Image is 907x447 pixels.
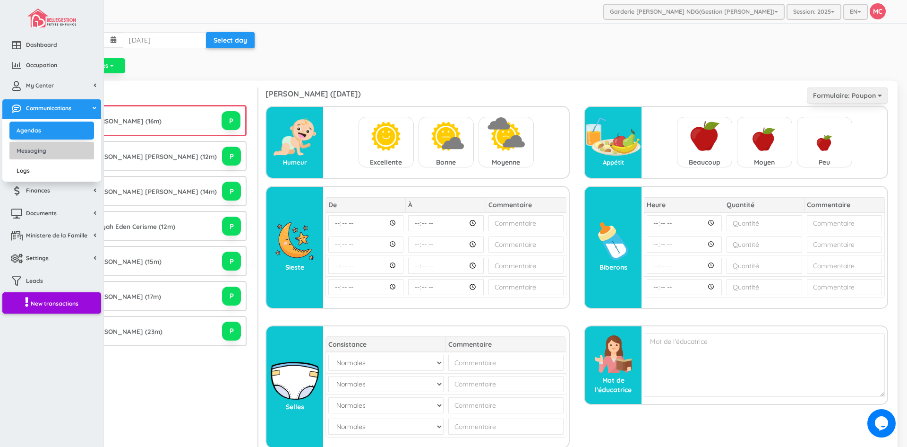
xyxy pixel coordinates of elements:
[26,61,57,69] span: Occupation
[446,337,566,352] th: Commentaire
[367,117,405,155] img: Excellente
[598,222,628,260] img: biberon.png
[689,158,720,167] div: Beaucoup
[807,237,882,253] input: Commentaire
[26,104,71,112] span: Communications
[230,257,234,266] span: P
[685,117,723,155] img: Beaucoup
[370,158,402,167] div: Excellente
[222,287,241,306] button: P
[222,147,241,166] button: P
[647,258,722,274] input: Heure
[90,284,161,308] div: [PERSON_NAME] (17m)
[26,209,57,217] span: Documents
[274,118,316,156] img: humeur.png
[745,117,783,155] img: Moyen
[2,77,101,97] a: My Center
[754,158,775,167] div: Moyen
[448,376,564,392] input: Commentaire
[90,179,217,203] div: [PERSON_NAME] [PERSON_NAME] (14m)
[448,355,564,371] input: Commentaire
[807,88,888,104] button: Formulaire: Poupon
[31,299,78,307] span: New transactions
[271,362,319,400] img: selles.png
[436,158,456,167] div: Bonne
[26,277,43,285] span: Leads
[283,158,307,167] span: Humeur
[229,116,233,125] span: P
[2,227,101,247] a: Ministere de la Famille
[230,291,234,300] span: P
[2,56,101,77] a: Occupation
[26,231,87,239] span: Ministere de la Famille
[2,249,101,270] a: Settings
[2,272,101,292] a: Leads
[2,292,101,314] a: New transactions
[27,9,76,27] img: image
[727,258,802,274] input: Quantité
[595,335,632,373] img: educatrice.png
[486,197,566,212] th: Commentaire
[9,142,94,159] a: Messaging
[448,397,564,413] input: Commentaire
[867,409,898,438] iframe: chat widget
[488,215,564,231] input: Commentaire
[90,214,175,238] div: Maliyah Eden Cerisme (12m)
[427,117,465,155] img: Bonne
[819,158,830,167] div: Peu
[807,258,882,274] input: Commentaire
[724,197,804,212] th: Quantité
[488,258,564,274] input: Commentaire
[448,419,564,435] input: Commentaire
[90,144,217,168] div: [PERSON_NAME] [PERSON_NAME] (12m)
[2,99,101,120] a: Communications
[488,279,564,295] input: Commentaire
[286,402,304,412] span: Selles
[9,162,94,179] a: Logs
[727,215,802,231] input: Quantité
[644,197,724,212] th: Heure
[222,182,241,201] button: P
[807,279,882,295] input: Commentaire
[222,111,240,130] button: P
[52,90,250,98] h3: Children ( )
[328,237,403,253] input: De
[90,249,162,273] div: [PERSON_NAME] (15m)
[275,222,314,260] img: sieste.png
[2,36,101,56] a: Dashboard
[26,81,54,89] span: My Center
[230,152,234,161] span: P
[804,197,884,212] th: Commentaire
[328,279,403,295] input: De
[408,237,483,253] input: À
[488,237,564,253] input: Commentaire
[26,254,49,262] span: Settings
[26,186,50,194] span: Finances
[585,376,642,394] span: Mot de l'éducatrice
[230,187,234,196] span: P
[586,118,641,156] img: alimentation.png
[9,122,94,139] a: Agendas
[328,215,403,231] input: De
[326,197,406,212] th: De
[230,326,234,335] span: P
[599,263,627,272] span: Biberons
[222,322,241,341] button: P
[285,263,304,272] span: Sieste
[408,258,483,274] input: À
[807,215,882,231] input: Commentaire
[408,279,483,295] input: À
[2,204,101,225] a: Documents
[265,90,361,98] h3: [PERSON_NAME] ([DATE])
[647,279,722,295] input: Heure
[647,215,722,231] input: Heure
[26,41,57,49] span: Dashboard
[326,337,446,352] th: Consistance
[487,117,525,155] img: Moyenne
[813,91,876,100] span: Formulaire: Poupon
[492,158,520,167] div: Moyenne
[2,182,101,202] a: Finances
[90,319,163,343] div: [PERSON_NAME] (23m)
[222,217,241,236] button: P
[328,258,403,274] input: De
